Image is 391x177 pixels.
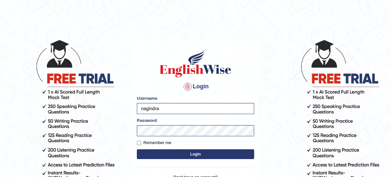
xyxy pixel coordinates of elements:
[137,149,254,159] button: Login
[137,81,254,92] h4: Login
[137,95,157,101] label: Username
[137,140,171,146] label: Remember me
[137,117,157,124] label: Password
[137,141,141,145] input: Remember me
[158,49,233,78] img: Logo of English Wise sign in for intelligent practice with AI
